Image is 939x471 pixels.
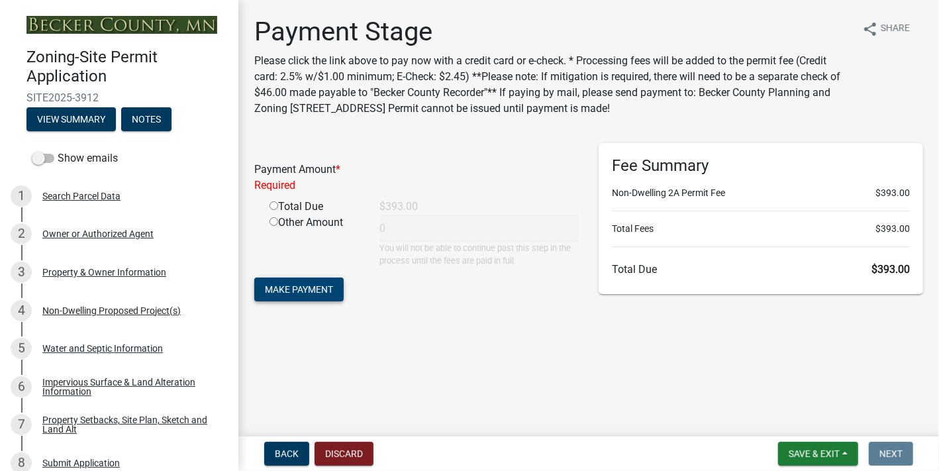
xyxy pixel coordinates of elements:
div: Search Parcel Data [42,191,121,201]
h1: Payment Stage [254,16,852,48]
span: Share [881,21,910,37]
button: Save & Exit [778,442,858,466]
span: $393.00 [875,222,910,236]
div: Owner or Authorized Agent [42,229,154,238]
div: 2 [11,223,32,244]
button: shareShare [852,16,920,42]
div: Water and Septic Information [42,344,163,353]
span: SITE2025-3912 [26,91,212,104]
h4: Zoning-Site Permit Application [26,48,228,86]
div: 5 [11,338,32,359]
i: share [862,21,878,37]
div: Submit Application [42,458,120,468]
h6: Fee Summary [612,156,910,176]
div: Impervious Surface & Land Alteration Information [42,378,217,396]
span: Save & Exit [789,448,840,459]
div: Payment Amount [244,162,589,193]
span: $393.00 [875,186,910,200]
button: Back [264,442,309,466]
li: Non-Dwelling 2A Permit Fee [612,186,910,200]
li: Total Fees [612,222,910,236]
div: 3 [11,262,32,283]
button: Notes [121,107,172,131]
img: Becker County, Minnesota [26,16,217,34]
div: Property Setbacks, Site Plan, Sketch and Land Alt [42,415,217,434]
p: Please click the link above to pay now with a credit card or e-check. * Processing fees will be a... [254,53,852,117]
div: 4 [11,300,32,321]
label: Show emails [32,150,118,166]
button: View Summary [26,107,116,131]
div: 6 [11,376,32,397]
button: Next [869,442,913,466]
div: Total Due [260,199,370,215]
div: 7 [11,414,32,435]
button: Make Payment [254,278,344,301]
button: Discard [315,442,373,466]
h6: Total Due [612,263,910,276]
span: Make Payment [265,284,333,295]
span: Next [879,448,903,459]
div: Other Amount [260,215,370,267]
div: Required [254,178,579,193]
div: 1 [11,185,32,207]
span: $393.00 [871,263,910,276]
div: Property & Owner Information [42,268,166,277]
div: Non-Dwelling Proposed Project(s) [42,306,181,315]
span: Back [275,448,299,459]
wm-modal-confirm: Notes [121,115,172,125]
wm-modal-confirm: Summary [26,115,116,125]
